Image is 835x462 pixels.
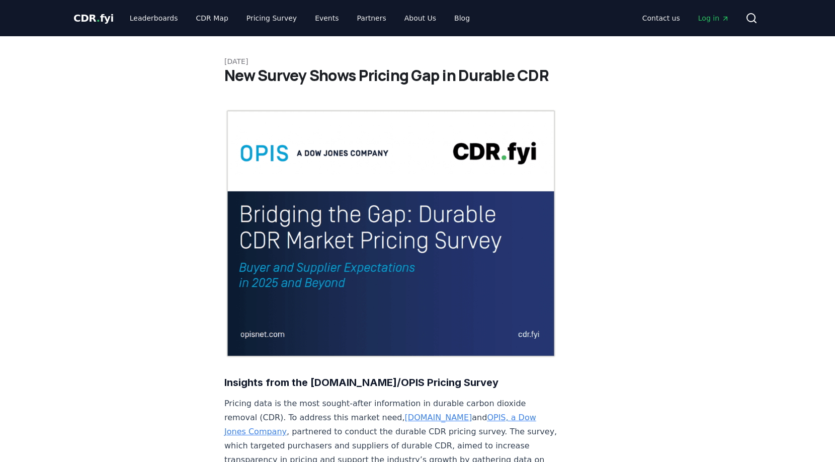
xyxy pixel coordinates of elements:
a: [DOMAIN_NAME] [405,413,472,422]
a: Log in [690,9,737,27]
h1: New Survey Shows Pricing Gap in Durable CDR [224,66,611,85]
span: CDR fyi [73,12,114,24]
a: CDR Map [188,9,236,27]
a: CDR.fyi [73,11,114,25]
span: Log in [698,13,729,23]
a: Events [307,9,347,27]
p: [DATE] [224,56,611,66]
strong: Insights from the [DOMAIN_NAME]/OPIS Pricing Survey [224,376,498,389]
nav: Main [122,9,478,27]
a: About Us [396,9,444,27]
span: . [97,12,100,24]
a: Blog [446,9,478,27]
img: blog post image [224,109,557,358]
a: Contact us [634,9,688,27]
nav: Main [634,9,737,27]
a: Pricing Survey [238,9,305,27]
a: Leaderboards [122,9,186,27]
a: Partners [349,9,394,27]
